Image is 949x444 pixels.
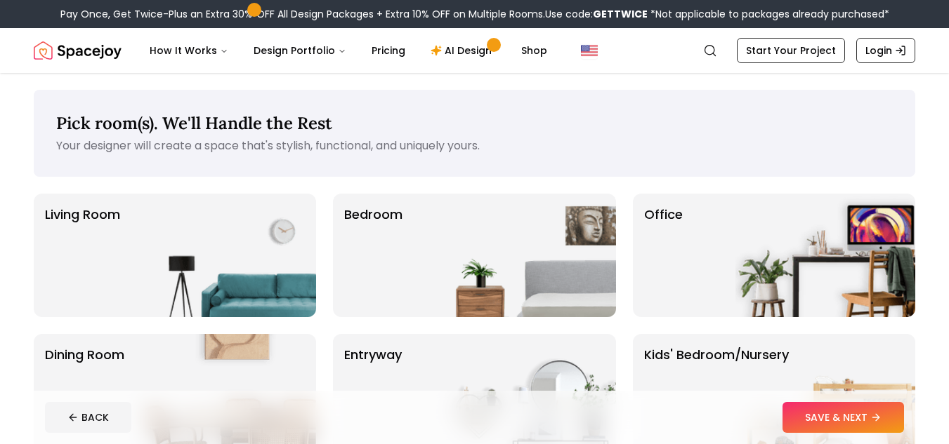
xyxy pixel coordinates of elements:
[545,7,648,21] span: Use code:
[344,205,402,306] p: Bedroom
[436,194,616,317] img: Bedroom
[34,36,122,65] a: Spacejoy
[856,38,915,63] a: Login
[593,7,648,21] b: GETTWICE
[735,194,915,317] img: Office
[138,36,240,65] button: How It Works
[783,402,904,433] button: SAVE & NEXT
[34,28,915,73] nav: Global
[56,112,332,134] span: Pick room(s). We'll Handle the Rest
[737,38,845,63] a: Start Your Project
[360,36,417,65] a: Pricing
[648,7,889,21] span: *Not applicable to packages already purchased*
[136,194,316,317] img: Living Room
[419,36,507,65] a: AI Design
[644,205,683,306] p: Office
[45,402,131,433] button: BACK
[242,36,358,65] button: Design Portfolio
[45,205,120,306] p: Living Room
[34,36,122,65] img: Spacejoy Logo
[56,137,893,154] p: Your designer will create a space that's stylish, functional, and uniquely yours.
[581,42,598,59] img: United States
[60,7,889,21] div: Pay Once, Get Twice-Plus an Extra 30% OFF All Design Packages + Extra 10% OFF on Multiple Rooms.
[138,36,558,65] nav: Main
[510,36,558,65] a: Shop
